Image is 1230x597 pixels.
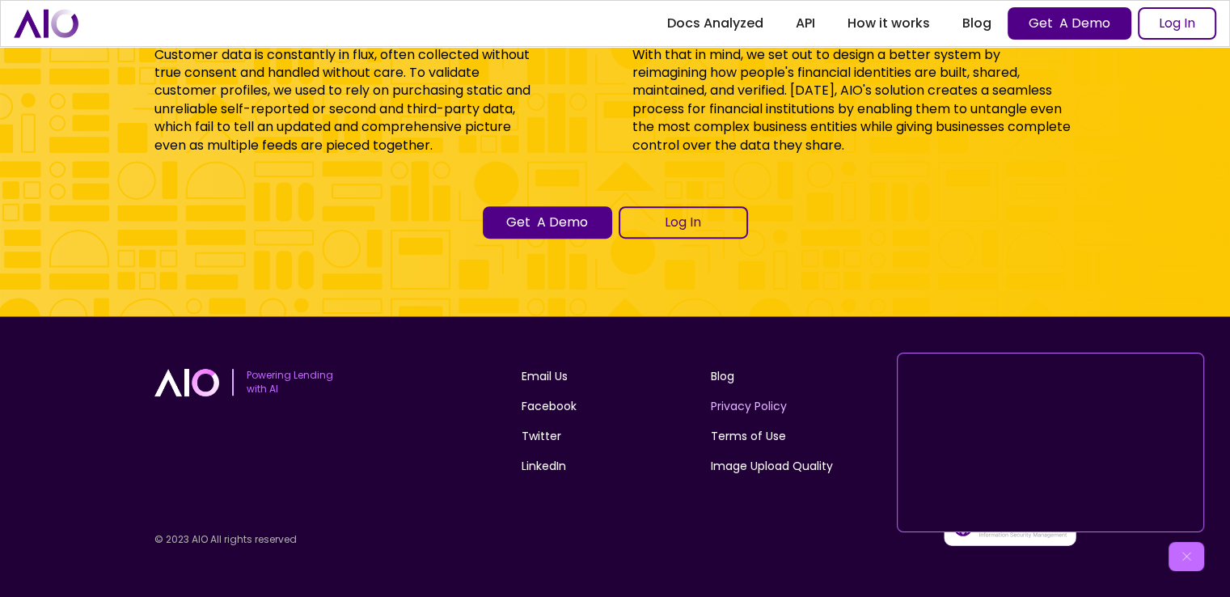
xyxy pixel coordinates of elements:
a: Blog [711,368,734,385]
a: Log In [619,206,748,239]
a: Get A Demo [483,206,612,239]
a: Privacy Policy [711,398,787,415]
iframe: AIO - powering financial decision making [904,360,1197,525]
p: Customer data is constantly in flux, often collected without true consent and handled without car... [154,46,543,155]
a: Get A Demo [1008,7,1131,40]
a: Twitter [522,428,561,445]
a: Facebook [522,398,577,415]
a: LinkedIn [522,458,566,475]
a: Log In [1138,7,1216,40]
a: Blog [946,9,1008,38]
a: API [780,9,831,38]
a: Image Upload Quality [711,458,833,475]
p: Powering Lending with AI [247,369,333,396]
a: Terms of Use [711,428,786,445]
p: © 2023 AIO All rights reserved [154,533,432,547]
p: With that in mind, we set out to design a better system by reimagining how people's financial ide... [632,46,1076,155]
a: Email Us [522,368,568,385]
a: How it works [831,9,946,38]
a: home [14,9,78,37]
a: Docs Analyzed [651,9,780,38]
